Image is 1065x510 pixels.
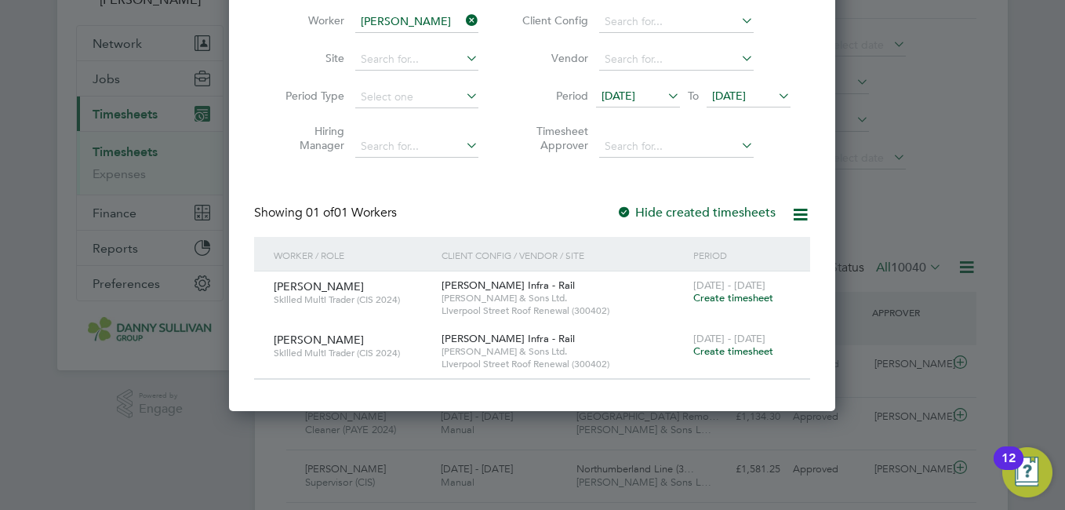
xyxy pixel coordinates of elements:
[693,344,773,358] span: Create timesheet
[599,136,754,158] input: Search for...
[438,237,689,273] div: Client Config / Vendor / Site
[442,292,685,304] span: [PERSON_NAME] & Sons Ltd.
[274,51,344,65] label: Site
[254,205,400,221] div: Showing
[355,11,478,33] input: Search for...
[355,49,478,71] input: Search for...
[693,291,773,304] span: Create timesheet
[693,279,765,292] span: [DATE] - [DATE]
[274,293,430,306] span: Skilled Multi Trader (CIS 2024)
[518,13,588,27] label: Client Config
[1001,458,1016,479] div: 12
[355,86,478,108] input: Select one
[693,332,765,345] span: [DATE] - [DATE]
[689,237,794,273] div: Period
[274,347,430,359] span: Skilled Multi Trader (CIS 2024)
[1002,447,1052,497] button: Open Resource Center, 12 new notifications
[270,237,438,273] div: Worker / Role
[274,89,344,103] label: Period Type
[616,205,776,220] label: Hide created timesheets
[518,124,588,152] label: Timesheet Approver
[442,345,685,358] span: [PERSON_NAME] & Sons Ltd.
[683,86,703,106] span: To
[442,279,575,292] span: [PERSON_NAME] Infra - Rail
[599,11,754,33] input: Search for...
[355,136,478,158] input: Search for...
[442,332,575,345] span: [PERSON_NAME] Infra - Rail
[442,358,685,370] span: Liverpool Street Roof Renewal (300402)
[442,304,685,317] span: Liverpool Street Roof Renewal (300402)
[306,205,397,220] span: 01 Workers
[274,279,364,293] span: [PERSON_NAME]
[712,89,746,103] span: [DATE]
[306,205,334,220] span: 01 of
[274,333,364,347] span: [PERSON_NAME]
[602,89,635,103] span: [DATE]
[518,89,588,103] label: Period
[599,49,754,71] input: Search for...
[518,51,588,65] label: Vendor
[274,124,344,152] label: Hiring Manager
[274,13,344,27] label: Worker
